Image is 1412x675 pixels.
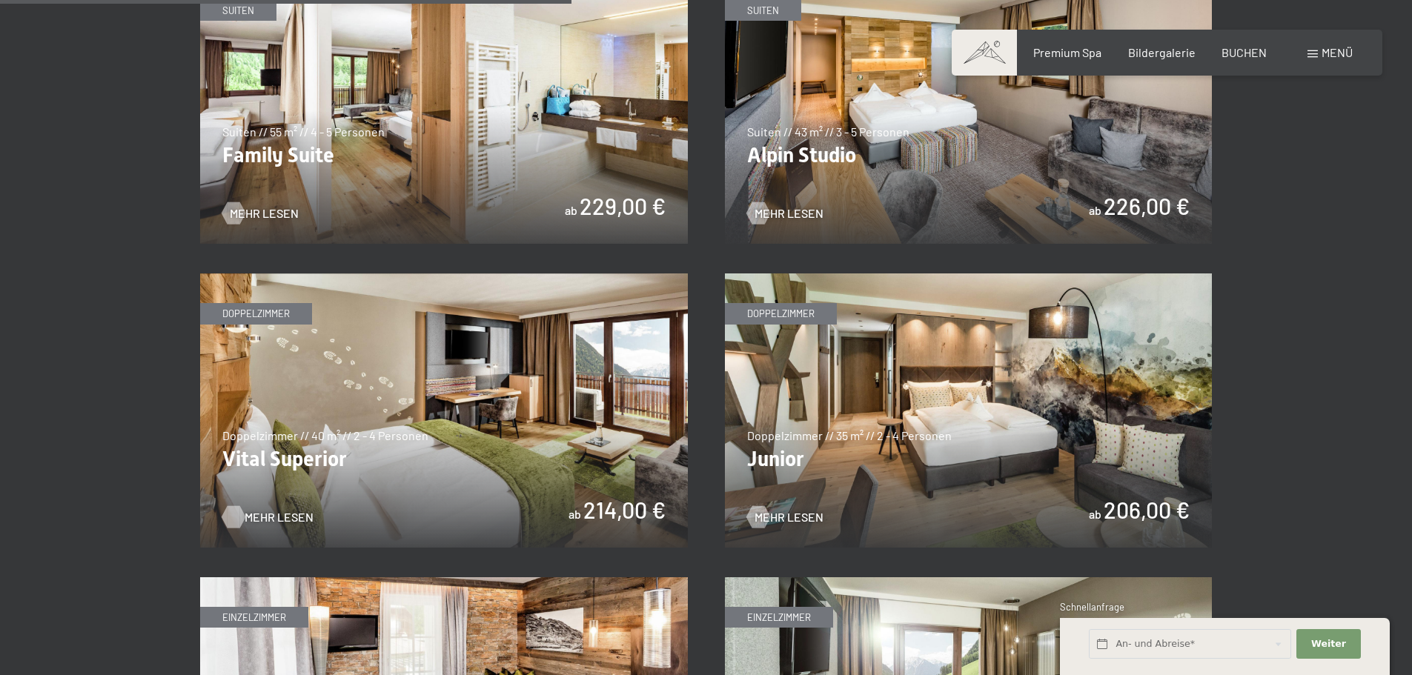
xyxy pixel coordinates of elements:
span: Schnellanfrage [1060,601,1124,613]
span: Mehr Lesen [755,205,823,222]
a: Single Alpin [200,578,688,587]
a: Vital Superior [200,274,688,283]
a: BUCHEN [1222,45,1267,59]
a: Mehr Lesen [222,205,299,222]
a: Mehr Lesen [747,509,823,525]
a: Mehr Lesen [222,509,299,525]
a: Bildergalerie [1128,45,1196,59]
span: Mehr Lesen [230,205,299,222]
a: Premium Spa [1033,45,1101,59]
img: Vital Superior [200,273,688,548]
span: Mehr Lesen [245,509,314,525]
span: Menü [1322,45,1353,59]
a: Mehr Lesen [747,205,823,222]
a: Single Superior [725,578,1213,587]
img: Junior [725,273,1213,548]
button: Weiter [1296,629,1360,659]
span: Mehr Lesen [755,509,823,525]
span: Weiter [1311,637,1346,651]
a: Junior [725,274,1213,283]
